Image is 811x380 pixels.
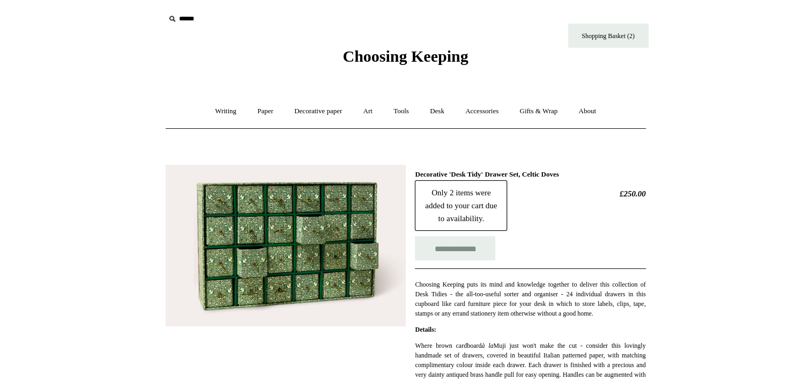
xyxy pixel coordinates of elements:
a: Shopping Basket (2) [568,24,649,48]
a: Writing [205,97,246,126]
a: Accessories [456,97,508,126]
a: Art [354,97,382,126]
a: About [569,97,606,126]
div: Only 2 items were added to your cart due to availability. [415,180,507,231]
a: Choosing Keeping [343,56,468,63]
a: Gifts & Wrap [510,97,567,126]
h1: Decorative 'Desk Tidy' Drawer Set, Celtic Doves [415,170,645,179]
span: Choosing Keeping [343,47,468,65]
strong: Details: [415,326,436,333]
h2: £250.00 [415,189,645,199]
em: à la [481,342,493,349]
a: Desk [420,97,454,126]
a: Decorative paper [285,97,352,126]
a: Paper [248,97,283,126]
img: Decorative 'Desk Tidy' Drawer Set, Celtic Doves [166,165,406,326]
p: Choosing Keeping puts its mind and knowledge together to deliver this collection of Desk Tidies -... [415,280,645,318]
a: Tools [384,97,419,126]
